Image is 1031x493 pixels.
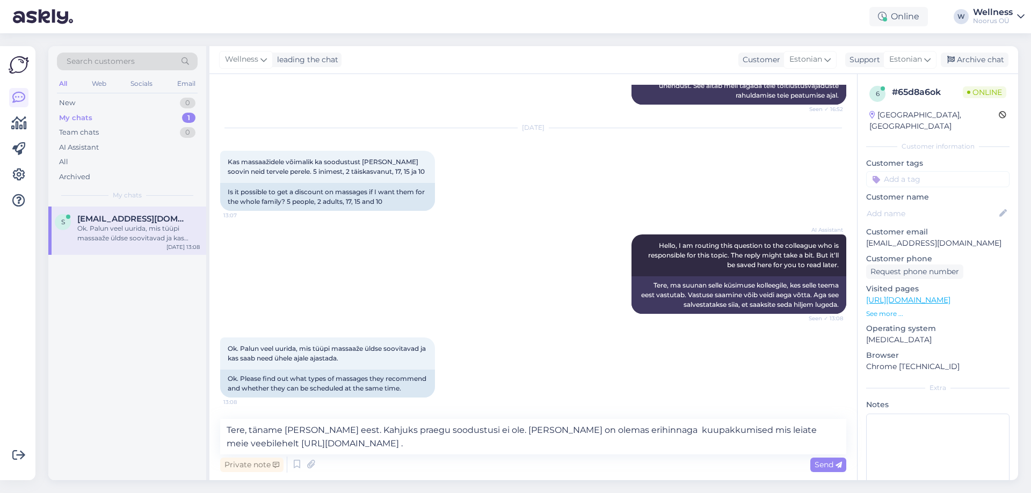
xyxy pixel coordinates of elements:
[869,109,999,132] div: [GEOGRAPHIC_DATA], [GEOGRAPHIC_DATA]
[973,8,1013,17] div: Wellness
[61,218,65,226] span: S
[867,208,997,219] input: Add name
[803,226,843,234] span: AI Assistant
[228,158,425,175] span: Kas massaažidele võimalik ka soodustust [PERSON_NAME] soovin neid tervele perele. 5 inimest, 2 tä...
[866,399,1010,410] p: Notes
[59,98,75,108] div: New
[866,283,1010,295] p: Visited pages
[220,419,846,454] textarea: Tere, täname [PERSON_NAME] eest. Kahjuks praegu soodustusi ei ole. [PERSON_NAME] on olemas erihin...
[866,192,1010,203] p: Customer name
[273,54,338,65] div: leading the chat
[59,157,68,167] div: All
[866,334,1010,345] p: [MEDICAL_DATA]
[182,113,195,123] div: 1
[223,211,264,219] span: 13:07
[866,238,1010,249] p: [EMAIL_ADDRESS][DOMAIN_NAME]
[876,90,880,98] span: 6
[128,77,155,91] div: Socials
[941,53,1008,67] div: Archive chat
[815,460,842,469] span: Send
[866,158,1010,169] p: Customer tags
[866,361,1010,372] p: Chrome [TECHNICAL_ID]
[954,9,969,24] div: W
[866,264,963,279] div: Request phone number
[59,172,90,182] div: Archived
[866,323,1010,334] p: Operating system
[866,295,950,305] a: [URL][DOMAIN_NAME]
[113,190,142,200] span: My chats
[166,243,200,251] div: [DATE] 13:08
[220,370,435,398] div: Ok. Please find out what types of massages they recommend and whether they can be scheduled at th...
[892,86,963,99] div: # 65d8a6ok
[738,54,780,65] div: Customer
[59,142,99,153] div: AI Assistant
[866,253,1010,264] p: Customer phone
[866,171,1010,187] input: Add a tag
[90,77,108,91] div: Web
[866,142,1010,151] div: Customer information
[175,77,198,91] div: Email
[631,276,846,314] div: Tere, ma suunan selle küsimuse kolleegile, kes selle teema eest vastutab. Vastuse saamine võib ve...
[57,77,69,91] div: All
[225,54,258,65] span: Wellness
[845,54,880,65] div: Support
[963,86,1006,98] span: Online
[220,458,284,472] div: Private note
[59,127,99,138] div: Team chats
[228,344,427,362] span: Ok. Palun veel uurida, mis tüüpi massaaže üldse soovitavad ja kas saab need ühele ajale ajastada.
[803,314,843,322] span: Seen ✓ 13:08
[9,55,29,75] img: Askly Logo
[866,350,1010,361] p: Browser
[973,17,1013,25] div: Noorus OÜ
[866,226,1010,238] p: Customer email
[220,123,846,133] div: [DATE]
[866,383,1010,393] div: Extra
[59,113,92,123] div: My chats
[67,56,135,67] span: Search customers
[180,127,195,138] div: 0
[973,8,1025,25] a: WellnessNoorus OÜ
[220,183,435,211] div: Is it possible to get a discount on massages if I want them for the whole family? 5 people, 2 adu...
[889,54,922,65] span: Estonian
[77,224,200,243] div: Ok. Palun veel uurida, mis tüüpi massaaže üldse soovitavad ja kas saab need ühele ajale ajastada.
[77,214,189,224] span: Sigridansu@gmail.com
[866,309,1010,319] p: See more ...
[180,98,195,108] div: 0
[648,241,840,269] span: Hello, I am routing this question to the colleague who is responsible for this topic. The reply m...
[223,398,264,406] span: 13:08
[803,105,843,113] span: Seen ✓ 16:52
[789,54,822,65] span: Estonian
[869,7,928,26] div: Online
